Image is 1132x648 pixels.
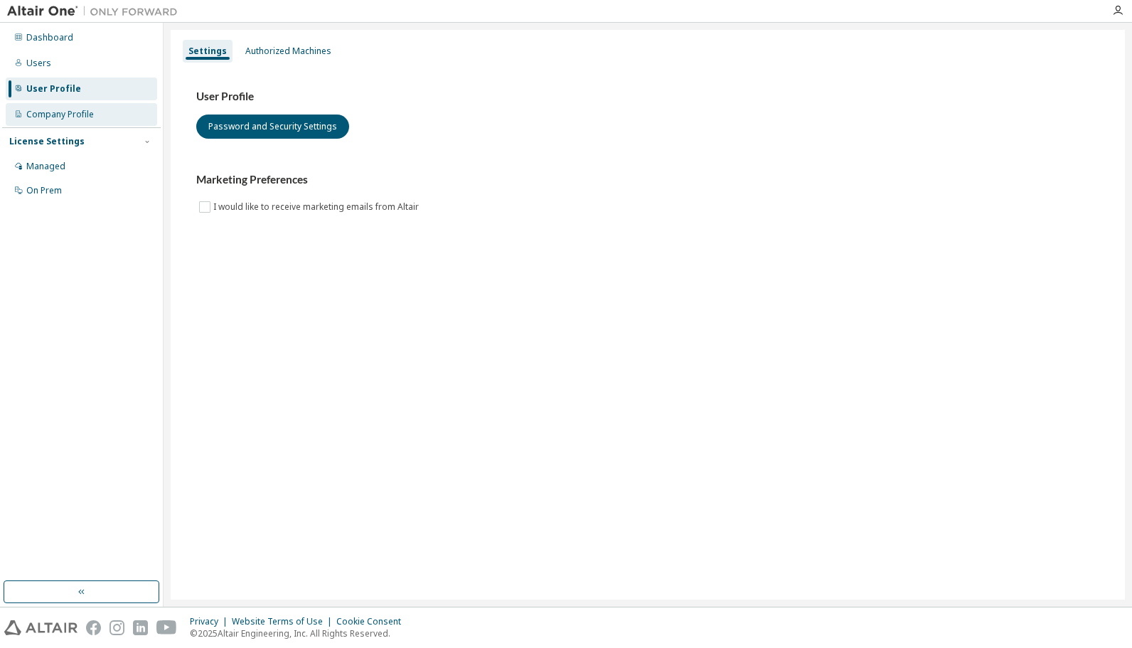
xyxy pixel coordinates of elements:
[336,616,410,627] div: Cookie Consent
[196,173,1099,187] h3: Marketing Preferences
[26,185,62,196] div: On Prem
[110,620,124,635] img: instagram.svg
[232,616,336,627] div: Website Terms of Use
[196,115,349,139] button: Password and Security Settings
[26,83,81,95] div: User Profile
[26,58,51,69] div: Users
[133,620,148,635] img: linkedin.svg
[245,46,331,57] div: Authorized Machines
[4,620,78,635] img: altair_logo.svg
[196,90,1099,104] h3: User Profile
[213,198,422,216] label: I would like to receive marketing emails from Altair
[190,627,410,639] p: © 2025 Altair Engineering, Inc. All Rights Reserved.
[190,616,232,627] div: Privacy
[26,161,65,172] div: Managed
[188,46,227,57] div: Settings
[26,109,94,120] div: Company Profile
[9,136,85,147] div: License Settings
[86,620,101,635] img: facebook.svg
[26,32,73,43] div: Dashboard
[7,4,185,18] img: Altair One
[156,620,177,635] img: youtube.svg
